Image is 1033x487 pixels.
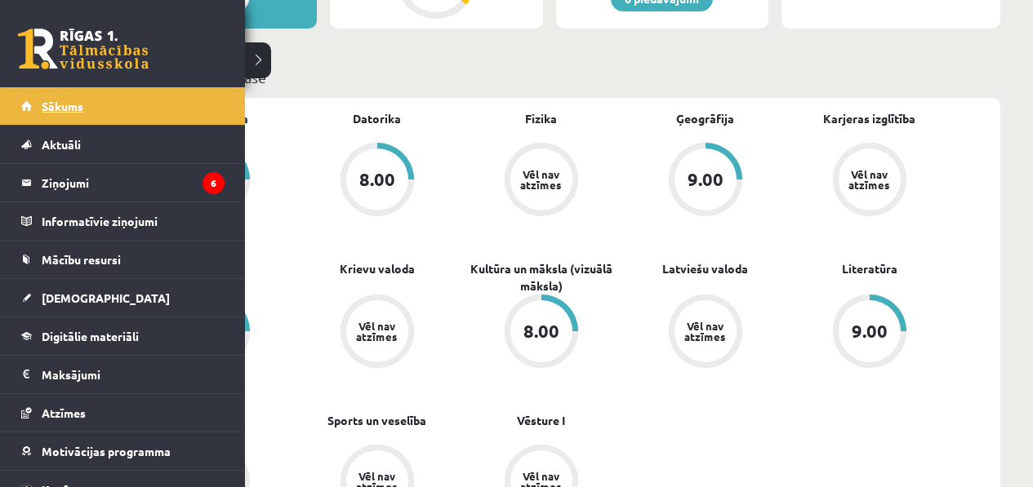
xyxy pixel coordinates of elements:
a: 9.00 [787,294,951,371]
span: [DEMOGRAPHIC_DATA] [42,290,170,305]
a: Maksājumi [21,356,225,393]
div: Vēl nav atzīmes [519,169,564,190]
span: Digitālie materiāli [42,329,139,343]
p: Mācību plāns 10.a2 klase [105,66,994,88]
div: Vēl nav atzīmes [847,169,893,190]
a: 8.00 [295,143,459,219]
a: Fizika [525,110,557,127]
a: [DEMOGRAPHIC_DATA] [21,279,225,317]
i: 6 [203,172,225,194]
a: Mācību resursi [21,241,225,278]
span: Atzīmes [42,405,86,420]
a: Informatīvie ziņojumi [21,202,225,240]
a: Kultūra un māksla (vizuālā māksla) [459,260,623,294]
a: Krievu valoda [340,260,415,277]
a: Ziņojumi6 [21,164,225,201]
a: Aktuāli [21,126,225,163]
legend: Informatīvie ziņojumi [42,202,225,240]
a: Motivācijas programma [21,432,225,470]
div: 9.00 [852,322,888,340]
a: 8.00 [459,294,623,371]
a: Vēl nav atzīmes [787,143,951,219]
a: Vēl nav atzīmes [459,143,623,219]
div: 8.00 [359,170,395,188]
span: Aktuāli [42,137,81,152]
div: 8.00 [523,322,559,340]
div: Vēl nav atzīmes [354,321,400,342]
span: Motivācijas programma [42,444,171,458]
a: Vēl nav atzīmes [623,294,787,371]
a: Atzīmes [21,394,225,432]
a: Karjeras izglītība [823,110,915,127]
a: Rīgas 1. Tālmācības vidusskola [18,29,149,69]
a: Digitālie materiāli [21,317,225,355]
a: Ģeogrāfija [676,110,734,127]
a: Vēl nav atzīmes [295,294,459,371]
a: 9.00 [623,143,787,219]
legend: Ziņojumi [42,164,225,201]
a: Sports un veselība [327,412,426,429]
a: Vēsture I [517,412,565,429]
div: 9.00 [688,170,724,188]
legend: Maksājumi [42,356,225,393]
a: Literatūra [842,260,897,277]
a: Sākums [21,87,225,125]
a: Latviešu valoda [662,260,748,277]
div: Vēl nav atzīmes [683,321,728,342]
span: Mācību resursi [42,252,121,267]
span: Sākums [42,99,83,113]
a: Datorika [353,110,401,127]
